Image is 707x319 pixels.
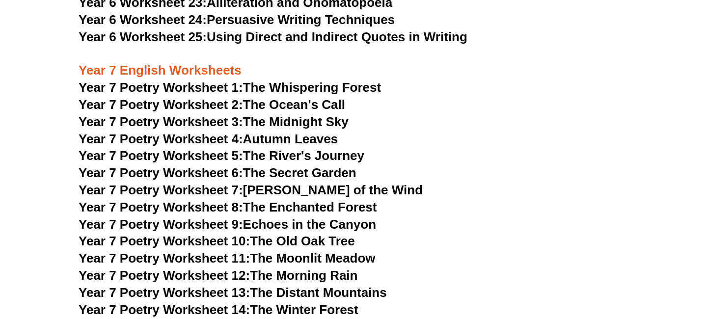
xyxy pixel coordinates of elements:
span: Year 7 Poetry Worksheet 1: [79,80,243,95]
a: Year 7 Poetry Worksheet 7:[PERSON_NAME] of the Wind [79,183,423,197]
a: Year 7 Poetry Worksheet 2:The Ocean's Call [79,97,345,112]
a: Year 7 Poetry Worksheet 14:The Winter Forest [79,302,358,317]
a: Year 7 Poetry Worksheet 8:The Enchanted Forest [79,200,377,214]
span: Year 7 Poetry Worksheet 3: [79,114,243,129]
span: Year 7 Poetry Worksheet 12: [79,268,250,283]
span: Year 7 Poetry Worksheet 2: [79,97,243,112]
a: Year 7 Poetry Worksheet 11:The Moonlit Meadow [79,251,376,266]
span: Year 7 Poetry Worksheet 7: [79,183,243,197]
span: Year 6 Worksheet 24: [79,12,207,27]
span: Year 7 Poetry Worksheet 9: [79,217,243,232]
a: Year 7 Poetry Worksheet 4:Autumn Leaves [79,132,338,146]
span: Year 7 Poetry Worksheet 13: [79,285,250,300]
a: Year 7 Poetry Worksheet 9:Echoes in the Canyon [79,217,376,232]
span: Year 7 Poetry Worksheet 14: [79,302,250,317]
span: Year 7 Poetry Worksheet 5: [79,148,243,163]
iframe: Chat Widget [539,208,707,319]
a: Year 7 Poetry Worksheet 12:The Morning Rain [79,268,357,283]
a: Year 7 Poetry Worksheet 5:The River's Journey [79,148,364,163]
a: Year 6 Worksheet 24:Persuasive Writing Techniques [79,12,395,27]
a: Year 7 Poetry Worksheet 3:The Midnight Sky [79,114,349,129]
h3: Year 7 English Worksheets [79,46,628,80]
span: Year 7 Poetry Worksheet 10: [79,234,250,248]
span: Year 7 Poetry Worksheet 4: [79,132,243,146]
span: Year 7 Poetry Worksheet 6: [79,165,243,180]
a: Year 7 Poetry Worksheet 10:The Old Oak Tree [79,234,355,248]
a: Year 6 Worksheet 25:Using Direct and Indirect Quotes in Writing [79,29,467,44]
a: Year 7 Poetry Worksheet 1:The Whispering Forest [79,80,381,95]
span: Year 7 Poetry Worksheet 11: [79,251,250,266]
a: Year 7 Poetry Worksheet 6:The Secret Garden [79,165,356,180]
span: Year 7 Poetry Worksheet 8: [79,200,243,214]
a: Year 7 Poetry Worksheet 13:The Distant Mountains [79,285,387,300]
span: Year 6 Worksheet 25: [79,29,207,44]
